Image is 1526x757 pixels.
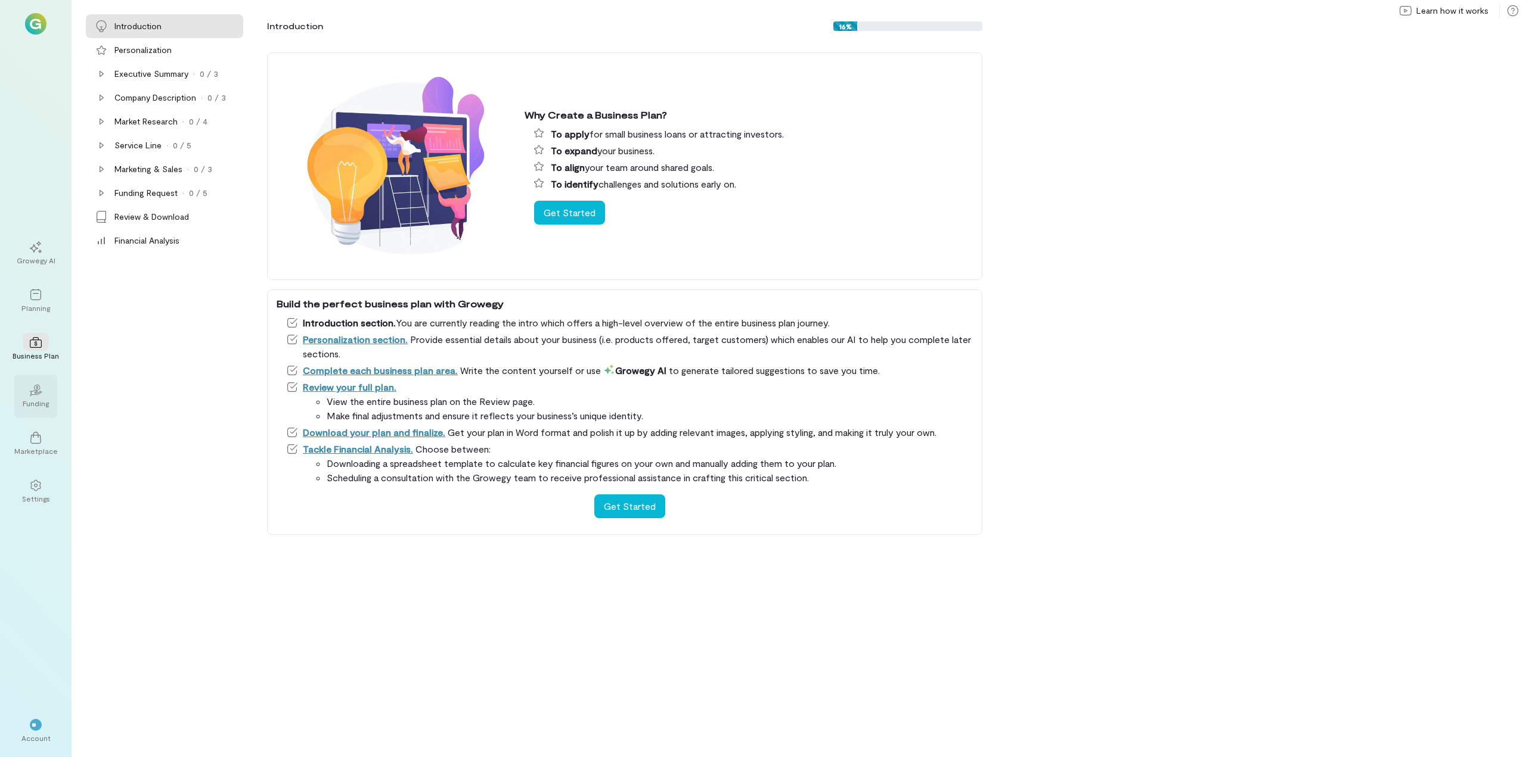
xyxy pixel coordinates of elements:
[303,426,445,438] a: Download your plan and finalize.
[327,394,973,409] li: View the entire business plan on the Review page.
[201,92,203,104] div: ·
[286,332,973,361] li: Provide essential details about your business (i.e. products offered, target customers) which ena...
[303,334,408,345] a: Personalization section.
[551,145,597,156] span: To expand
[182,116,184,127] div: ·
[14,446,58,456] div: Marketplace
[114,139,162,151] div: Service Line
[327,456,973,471] li: Downloading a spreadsheet template to calculate key financial figures on your own and manually ad...
[207,92,226,104] div: 0 / 3
[286,363,973,378] li: Write the content yourself or use to generate tailored suggestions to save you time.
[193,68,195,80] div: ·
[525,108,973,122] div: Why Create a Business Plan?
[14,232,57,275] a: Growegy AI
[327,409,973,423] li: Make final adjustments and ensure it reflects your business’s unique identity.
[14,470,57,513] a: Settings
[14,279,57,322] a: Planning
[534,201,605,225] button: Get Started
[114,116,178,127] div: Market Research
[534,144,973,158] li: your business.
[1416,5,1488,17] span: Learn how it works
[23,398,49,408] div: Funding
[303,365,458,376] a: Complete each business plan area.
[327,471,973,485] li: Scheduling a consultation with the Growegy team to receive professional assistance in crafting th...
[534,127,973,141] li: for small business loans or attracting investors.
[21,303,50,313] div: Planning
[551,128,590,139] span: To apply
[551,178,598,189] span: To identify
[303,443,413,454] a: Tackle Financial Analysis.
[13,351,59,360] div: Business Plan
[166,139,168,151] div: ·
[173,139,191,151] div: 0 / 5
[114,44,172,56] div: Personalization
[182,187,184,199] div: ·
[14,327,57,370] a: Business Plan
[194,163,212,175] div: 0 / 3
[603,365,666,376] span: Growegy AI
[17,256,55,265] div: Growegy AI
[22,494,50,503] div: Settings
[114,92,196,104] div: Company Description
[14,422,57,465] a: Marketplace
[551,161,585,173] span: To align
[114,163,182,175] div: Marketing & Sales
[286,316,973,330] li: You are currently reading the intro which offers a high-level overview of the entire business pla...
[534,177,973,191] li: challenges and solutions early on.
[189,187,207,199] div: 0 / 5
[114,235,179,247] div: Financial Analysis
[189,116,207,127] div: 0 / 4
[14,375,57,418] a: Funding
[594,494,665,518] button: Get Started
[286,442,973,485] li: Choose between:
[187,163,189,175] div: ·
[277,60,515,273] img: Why create a business plan
[303,317,396,328] span: Introduction section.
[286,425,973,440] li: Get your plan in Word format and polish it up by adding relevant images, applying styling, and ma...
[277,297,973,311] div: Build the perfect business plan with Growegy
[267,20,323,32] div: Introduction
[534,160,973,175] li: your team around shared goals.
[200,68,218,80] div: 0 / 3
[114,187,178,199] div: Funding Request
[303,381,396,392] a: Review your full plan.
[114,211,189,223] div: Review & Download
[114,68,188,80] div: Executive Summary
[114,20,162,32] div: Introduction
[21,733,51,743] div: Account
